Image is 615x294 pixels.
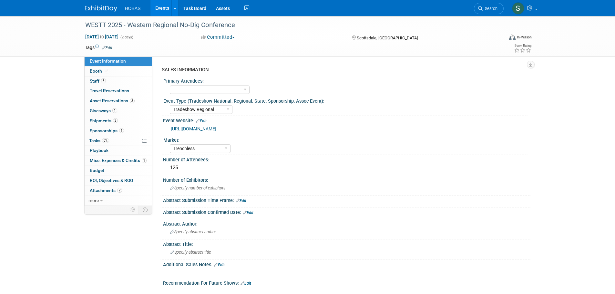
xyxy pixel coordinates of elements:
div: Abstract Submission Time Frame: [163,196,530,204]
span: [DATE] [DATE] [85,34,119,40]
span: 2 [113,118,118,123]
a: more [85,196,152,206]
div: Abstract Title: [163,239,530,248]
span: Budget [90,168,104,173]
span: 1 [119,128,124,133]
img: ExhibitDay [85,5,117,12]
span: 0% [102,138,109,143]
a: Misc. Expenses & Credits1 [85,156,152,166]
span: ROI, Objectives & ROO [90,178,133,183]
span: 3 [130,98,135,103]
img: Stephen Alston [512,2,524,15]
a: Booth [85,66,152,76]
span: 3 [101,78,106,83]
div: Number of Exhibitors: [163,175,530,183]
a: Tasks0% [85,136,152,146]
span: Tasks [89,138,109,143]
a: Playbook [85,146,152,156]
div: Abstract Author: [163,219,530,227]
td: Personalize Event Tab Strip [128,206,139,214]
div: SALES INFORMATION [162,66,526,73]
a: Edit [241,281,251,286]
a: Attachments2 [85,186,152,196]
a: ROI, Objectives & ROO [85,176,152,186]
div: Event Rating [514,44,531,47]
span: Specify number of exhibitors [170,186,225,190]
a: Shipments2 [85,116,152,126]
span: 2 [117,188,122,193]
a: Giveaways1 [85,106,152,116]
span: 1 [142,158,147,163]
div: In-Person [517,35,532,40]
span: Sponsorships [90,128,124,133]
span: Playbook [90,148,108,153]
div: Event Website: [163,116,530,124]
span: Specify abstract title [170,250,211,255]
div: Event Format [466,34,532,43]
td: Tags [85,44,112,51]
span: (2 days) [120,35,133,39]
div: Abstract Submission Confirmed Date: [163,208,530,216]
span: more [88,198,99,203]
span: Shipments [90,118,118,123]
div: Number of Attendees: [163,155,530,163]
span: HOBAS [125,6,141,11]
span: Travel Reservations [90,88,129,93]
span: Booth [90,68,109,74]
div: Primary Attendees: [163,76,528,84]
a: Sponsorships1 [85,126,152,136]
a: Budget [85,166,152,176]
a: [URL][DOMAIN_NAME] [171,126,216,131]
a: Asset Reservations3 [85,96,152,106]
span: Search [483,6,497,11]
span: Event Information [90,58,126,64]
span: 1 [112,108,117,113]
div: Recommendation For Future Shows: [163,278,530,287]
span: to [99,34,105,39]
img: Format-Inperson.png [509,35,516,40]
div: Additional Sales Notes: [163,260,530,268]
span: Giveaways [90,108,117,113]
a: Edit [196,119,207,123]
a: Staff3 [85,76,152,86]
a: Edit [102,46,112,50]
a: Travel Reservations [85,86,152,96]
span: Specify abstract author [170,229,216,234]
a: Edit [243,210,253,215]
a: Edit [214,263,225,267]
span: Attachments [90,188,122,193]
span: Misc. Expenses & Credits [90,158,147,163]
div: Event Type (Tradeshow National, Regional, State, Sponsorship, Assoc Event): [163,96,528,104]
i: Booth reservation complete [105,69,108,73]
span: Staff [90,78,106,84]
a: Event Information [85,56,152,66]
div: WESTT 2025 - Western Regional No-Dig Conference [83,19,494,31]
button: Committed [199,34,237,41]
a: Edit [236,198,246,203]
span: Scottsdale, [GEOGRAPHIC_DATA] [357,35,418,40]
div: Market: [163,135,528,143]
div: 125 [168,163,526,173]
a: Search [474,3,504,14]
span: Asset Reservations [90,98,135,103]
td: Toggle Event Tabs [138,206,152,214]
